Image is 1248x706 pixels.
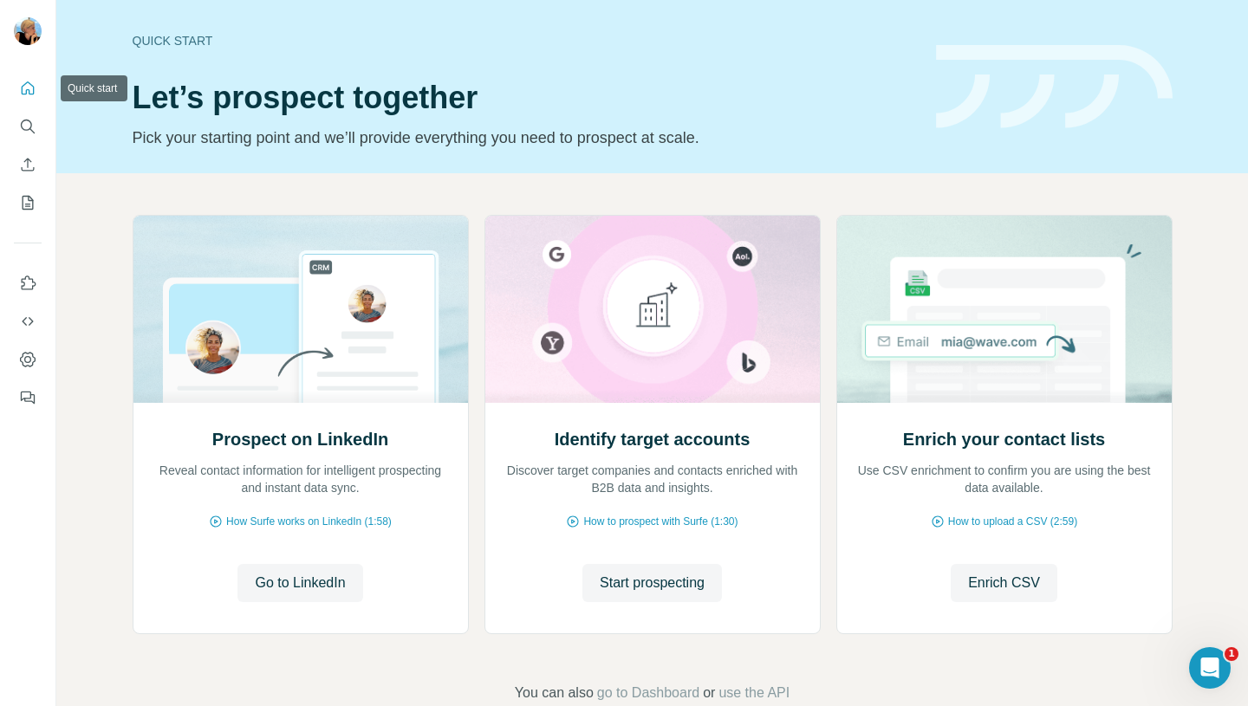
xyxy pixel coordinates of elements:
span: Go to LinkedIn [255,573,345,593]
p: Use CSV enrichment to confirm you are using the best data available. [855,462,1154,496]
button: Start prospecting [582,564,722,602]
button: go to Dashboard [597,683,699,703]
button: Use Surfe API [14,306,42,337]
img: Avatar [14,17,42,45]
button: Dashboard [14,344,42,375]
button: use the API [718,683,790,703]
span: How to prospect with Surfe (1:30) [583,514,738,529]
span: You can also [515,683,594,703]
span: Enrich CSV [968,573,1040,593]
img: Prospect on LinkedIn [133,216,469,403]
button: Enrich CSV [951,564,1057,602]
h2: Enrich your contact lists [903,427,1105,451]
button: Quick start [14,73,42,104]
iframe: Intercom live chat [1189,647,1231,689]
div: Quick start [133,32,915,49]
span: 1 [1225,647,1238,661]
span: How Surfe works on LinkedIn (1:58) [226,514,392,529]
button: Enrich CSV [14,149,42,180]
button: Go to LinkedIn [237,564,362,602]
span: Start prospecting [600,573,705,593]
span: or [703,683,715,703]
p: Discover target companies and contacts enriched with B2B data and insights. [503,462,803,496]
h2: Prospect on LinkedIn [212,427,388,451]
img: Enrich your contact lists [836,216,1173,403]
p: Pick your starting point and we’ll provide everything you need to prospect at scale. [133,126,915,150]
button: Feedback [14,382,42,413]
h1: Let’s prospect together [133,81,915,115]
button: My lists [14,187,42,218]
img: Identify target accounts [484,216,821,403]
img: banner [936,45,1173,129]
button: Use Surfe on LinkedIn [14,268,42,299]
p: Reveal contact information for intelligent prospecting and instant data sync. [151,462,451,496]
h2: Identify target accounts [555,427,751,451]
button: Search [14,111,42,142]
span: How to upload a CSV (2:59) [948,514,1077,529]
